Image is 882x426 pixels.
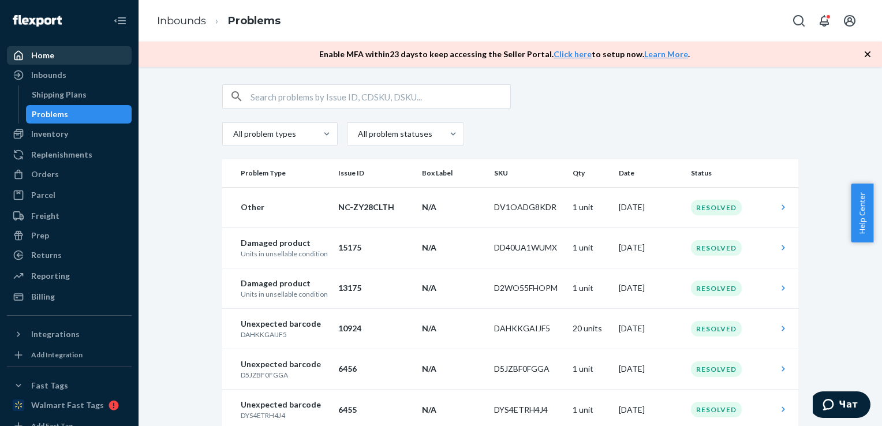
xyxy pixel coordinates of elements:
td: [DATE] [614,227,686,268]
button: Fast Tags [7,376,132,395]
td: [DATE] [614,268,686,308]
div: Resolved [691,240,742,256]
img: Flexport logo [13,15,62,27]
div: Freight [31,210,59,222]
a: Learn More [644,49,688,59]
td: DAHKKGAIJF5 [489,308,568,349]
td: [DATE] [614,308,686,349]
a: Parcel [7,186,132,204]
th: Problem Type [222,159,334,187]
p: Enable MFA within 23 days to keep accessing the Seller Portal. to setup now. . [319,48,690,60]
p: Damaged product [241,278,329,289]
p: NC-ZY28CLTH [338,201,413,213]
div: Integrations [31,328,80,340]
button: Open notifications [813,9,836,32]
th: Status [686,159,773,187]
input: All problem types [232,128,233,140]
div: Parcel [31,189,55,201]
p: Units in unsellable condition [241,249,329,259]
p: N/A [422,282,485,294]
input: All problem statuses [357,128,358,140]
div: Billing [31,291,55,302]
button: Close Navigation [109,9,132,32]
td: D2WO55FHOPM [489,268,568,308]
div: Resolved [691,200,742,215]
a: Walmart Fast Tags [7,396,132,414]
td: DV1OADG8KDR [489,187,568,227]
ol: breadcrumbs [148,4,290,38]
a: Add Integration [7,348,132,362]
p: DYS4ETRH4J4 [241,410,329,420]
td: 1 unit [568,187,614,227]
td: DD40UA1WUMX [489,227,568,268]
div: Resolved [691,361,742,377]
th: Box Label [417,159,489,187]
a: Freight [7,207,132,225]
p: N/A [422,404,485,416]
td: 1 unit [568,268,614,308]
a: Inventory [7,125,132,143]
div: Resolved [691,281,742,296]
a: Problems [228,14,281,27]
button: Open Search Box [787,9,810,32]
a: Replenishments [7,145,132,164]
th: SKU [489,159,568,187]
div: Home [31,50,54,61]
p: N/A [422,363,485,375]
a: Reporting [7,267,132,285]
a: Billing [7,287,132,306]
div: Fast Tags [31,380,68,391]
p: Other [241,201,329,213]
p: Unexpected barcode [241,399,329,410]
td: [DATE] [614,349,686,389]
a: Inbounds [7,66,132,84]
p: N/A [422,201,485,213]
div: Walmart Fast Tags [31,399,104,411]
a: Home [7,46,132,65]
th: Date [614,159,686,187]
button: Integrations [7,325,132,343]
a: Shipping Plans [26,85,132,104]
div: Prep [31,230,49,241]
p: 15175 [338,242,413,253]
p: N/A [422,242,485,253]
th: Qty [568,159,614,187]
a: Orders [7,165,132,184]
input: Search problems by Issue ID, CDSKU, DSKU... [251,85,510,108]
div: Returns [31,249,62,261]
p: 6455 [338,404,413,416]
td: 1 unit [568,227,614,268]
div: Problems [32,109,68,120]
p: 6456 [338,363,413,375]
div: Inventory [31,128,68,140]
p: DAHKKGAIJF5 [241,330,329,339]
div: Replenishments [31,149,92,160]
p: N/A [422,323,485,334]
div: Orders [31,169,59,180]
button: Help Center [851,184,873,242]
div: Add Integration [31,350,83,360]
div: Shipping Plans [32,89,87,100]
p: 13175 [338,282,413,294]
td: 1 unit [568,349,614,389]
p: Unexpected barcode [241,318,329,330]
div: Resolved [691,321,742,337]
th: Issue ID [334,159,417,187]
div: Resolved [691,402,742,417]
a: Inbounds [157,14,206,27]
div: Reporting [31,270,70,282]
p: Units in unsellable condition [241,289,329,299]
td: [DATE] [614,187,686,227]
p: 10924 [338,323,413,334]
p: Damaged product [241,237,329,249]
a: Returns [7,246,132,264]
a: Prep [7,226,132,245]
a: Problems [26,105,132,124]
td: D5JZBF0FGGA [489,349,568,389]
td: 20 units [568,308,614,349]
p: Unexpected barcode [241,358,329,370]
div: Inbounds [31,69,66,81]
button: Open account menu [838,9,861,32]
